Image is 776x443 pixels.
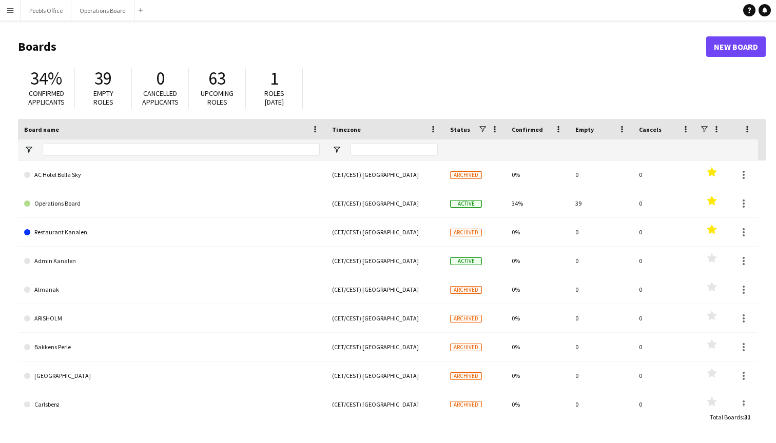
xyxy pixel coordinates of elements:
[450,286,482,294] span: Archived
[24,304,320,333] a: ARISHOLM
[569,390,633,418] div: 0
[569,333,633,361] div: 0
[506,361,569,390] div: 0%
[506,275,569,304] div: 0%
[264,89,284,107] span: Roles [DATE]
[512,126,543,133] span: Confirmed
[633,333,696,361] div: 0
[633,160,696,189] div: 0
[569,218,633,246] div: 0
[24,275,320,304] a: Almanak
[633,275,696,304] div: 0
[142,89,179,107] span: Cancelled applicants
[24,390,320,419] a: Carlsberg
[710,413,743,421] span: Total Boards
[450,372,482,380] span: Archived
[450,344,482,351] span: Archived
[575,126,594,133] span: Empty
[506,218,569,246] div: 0%
[208,67,226,90] span: 63
[639,126,662,133] span: Cancels
[569,275,633,304] div: 0
[506,390,569,418] div: 0%
[706,36,766,57] a: New Board
[326,275,444,304] div: (CET/CEST) [GEOGRAPHIC_DATA]
[94,67,112,90] span: 39
[28,89,65,107] span: Confirmed applicants
[332,126,361,133] span: Timezone
[93,89,113,107] span: Empty roles
[569,160,633,189] div: 0
[506,189,569,217] div: 34%
[506,247,569,275] div: 0%
[450,171,482,179] span: Archived
[506,304,569,332] div: 0%
[569,189,633,217] div: 39
[569,361,633,390] div: 0
[201,89,234,107] span: Upcoming roles
[326,218,444,246] div: (CET/CEST) [GEOGRAPHIC_DATA]
[450,229,482,236] span: Archived
[450,200,482,208] span: Active
[506,160,569,189] div: 0%
[71,1,134,21] button: Operations Board
[24,189,320,218] a: Operations Board
[450,315,482,323] span: Archived
[569,247,633,275] div: 0
[506,333,569,361] div: 0%
[633,247,696,275] div: 0
[332,145,341,154] button: Open Filter Menu
[24,247,320,275] a: Admin Kanalen
[633,218,696,246] div: 0
[326,304,444,332] div: (CET/CEST) [GEOGRAPHIC_DATA]
[18,39,706,54] h1: Boards
[24,218,320,247] a: Restaurant Kanalen
[450,257,482,265] span: Active
[450,401,482,409] span: Archived
[270,67,279,90] span: 1
[326,333,444,361] div: (CET/CEST) [GEOGRAPHIC_DATA]
[326,390,444,418] div: (CET/CEST) [GEOGRAPHIC_DATA]
[744,413,750,421] span: 31
[450,126,470,133] span: Status
[24,126,59,133] span: Board name
[326,361,444,390] div: (CET/CEST) [GEOGRAPHIC_DATA]
[633,361,696,390] div: 0
[633,390,696,418] div: 0
[30,67,62,90] span: 34%
[43,144,320,156] input: Board name Filter Input
[633,304,696,332] div: 0
[351,144,438,156] input: Timezone Filter Input
[24,361,320,390] a: [GEOGRAPHIC_DATA]
[21,1,71,21] button: Peebls Office
[569,304,633,332] div: 0
[156,67,165,90] span: 0
[24,160,320,189] a: AC Hotel Bella Sky
[710,407,750,427] div: :
[24,333,320,361] a: Bakkens Perle
[633,189,696,217] div: 0
[24,145,33,154] button: Open Filter Menu
[326,189,444,217] div: (CET/CEST) [GEOGRAPHIC_DATA]
[326,160,444,189] div: (CET/CEST) [GEOGRAPHIC_DATA]
[326,247,444,275] div: (CET/CEST) [GEOGRAPHIC_DATA]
